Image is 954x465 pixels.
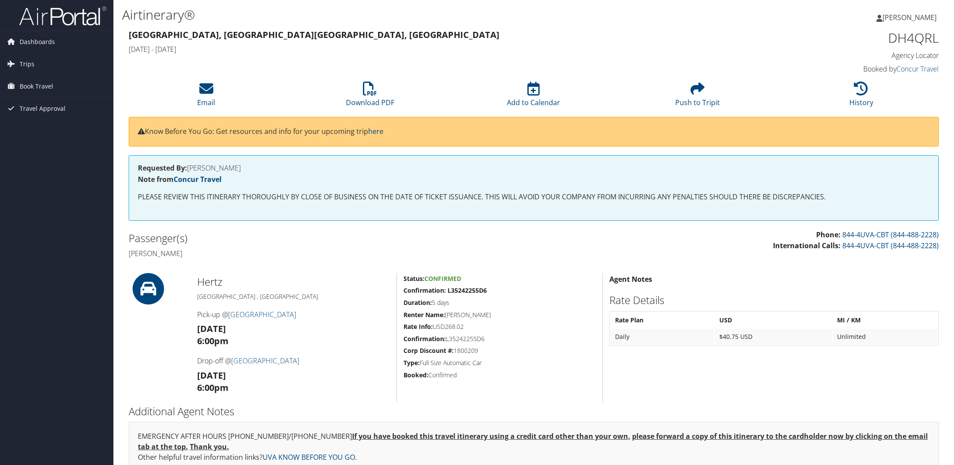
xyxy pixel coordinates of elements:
[403,371,428,379] strong: Booked:
[20,75,53,97] span: Book Travel
[403,335,596,343] h5: L35242255D6
[403,359,420,367] strong: Type:
[19,6,106,26] img: airportal-logo.png
[228,310,296,319] a: [GEOGRAPHIC_DATA]
[129,249,527,258] h4: [PERSON_NAME]
[138,431,928,451] u: please forward a copy of this itinerary to the cardholder now by clicking on the email tab at the...
[816,230,841,239] strong: Phone:
[746,51,939,60] h4: Agency Locator
[138,164,930,171] h4: [PERSON_NAME]
[773,241,841,250] strong: International Calls:
[403,322,596,331] h5: USD268.02
[368,127,383,136] a: here
[129,231,527,246] h2: Passenger(s)
[849,86,873,107] a: History
[346,86,394,107] a: Download PDF
[138,163,187,173] strong: Requested By:
[842,230,939,239] a: 844-4UVA-CBT (844-488-2228)
[609,274,652,284] strong: Agent Notes
[129,29,499,41] strong: [GEOGRAPHIC_DATA], [GEOGRAPHIC_DATA] [GEOGRAPHIC_DATA], [GEOGRAPHIC_DATA]
[197,310,390,319] h4: Pick-up @
[20,53,34,75] span: Trips
[138,191,930,203] p: PLEASE REVIEW THIS ITINERARY THOROUGHLY BY CLOSE OF BUSINESS ON THE DATE OF TICKET ISSUANCE. THIS...
[833,329,937,345] td: Unlimited
[715,329,832,345] td: $40.75 USD
[715,312,832,328] th: USD
[197,274,390,289] h2: Hertz
[197,86,215,107] a: Email
[403,371,596,380] h5: Confirmed
[403,359,596,367] h5: Full Size Automatic Car
[129,44,733,54] h4: [DATE] - [DATE]
[138,174,222,184] strong: Note from
[197,323,226,335] strong: [DATE]
[197,369,226,381] strong: [DATE]
[122,6,671,24] h1: Airtinerary®
[746,64,939,74] h4: Booked by
[842,241,939,250] a: 844-4UVA-CBT (844-488-2228)
[403,311,445,319] strong: Renter Name:
[197,335,229,347] strong: 6:00pm
[263,452,355,462] a: UVA KNOW BEFORE YOU GO
[20,98,65,120] span: Travel Approval
[896,64,939,74] a: Concur Travel
[231,356,299,366] a: [GEOGRAPHIC_DATA]
[197,292,390,301] h5: [GEOGRAPHIC_DATA] , [GEOGRAPHIC_DATA]
[138,126,930,137] p: Know Before You Go: Get resources and info for your upcoming trip
[507,86,560,107] a: Add to Calendar
[403,298,596,307] h5: 5 days
[403,311,596,319] h5: [PERSON_NAME]
[20,31,55,53] span: Dashboards
[403,346,596,355] h5: 1800209
[403,298,432,307] strong: Duration:
[403,346,454,355] strong: Corp Discount #:
[352,431,630,441] u: If you have booked this travel itinerary using a credit card other than your own,
[129,404,939,419] h2: Additional Agent Notes
[675,86,720,107] a: Push to Tripit
[611,329,714,345] td: Daily
[190,442,229,451] u: Thank you.
[882,13,937,22] span: [PERSON_NAME]
[138,452,930,463] p: Other helpful travel information links? .
[174,174,222,184] a: Concur Travel
[197,382,229,393] strong: 6:00pm
[611,312,714,328] th: Rate Plan
[876,4,945,31] a: [PERSON_NAME]
[403,274,424,283] strong: Status:
[424,274,461,283] span: Confirmed
[197,356,390,366] h4: Drop-off @
[403,322,433,331] strong: Rate Info:
[746,29,939,47] h1: DH4QRL
[403,286,487,294] strong: Confirmation: L35242255D6
[609,293,939,308] h2: Rate Details
[833,312,937,328] th: MI / KM
[403,335,446,343] strong: Confirmation:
